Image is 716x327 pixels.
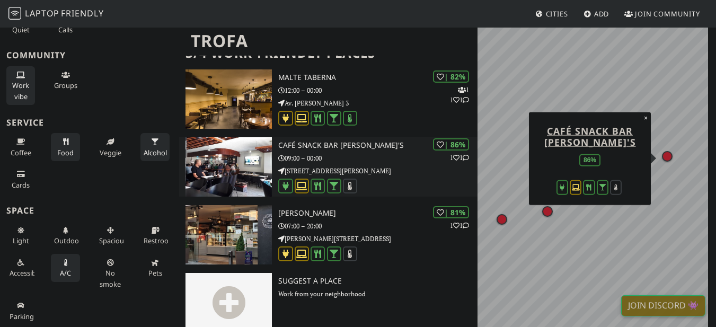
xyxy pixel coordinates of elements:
[497,214,511,229] div: Map marker
[148,268,162,278] span: Pet friendly
[641,112,651,123] button: Close popup
[278,153,477,163] p: 09:00 – 00:00
[6,165,35,193] button: Cards
[6,50,173,60] h3: Community
[179,205,478,264] a: Dona Inês | 81% 11 [PERSON_NAME] 07:00 – 20:00 [PERSON_NAME][STREET_ADDRESS]
[450,85,469,105] p: 1 1 1
[140,133,169,161] button: Alcohol
[278,85,477,95] p: 12:00 – 00:00
[544,124,635,148] a: Café Snack Bar [PERSON_NAME]'s
[635,9,700,19] span: Join Community
[278,73,477,82] h3: Malte Taberna
[144,148,167,157] span: Alcohol
[6,254,35,282] button: Accessible
[12,180,30,190] span: Credit cards
[450,153,469,163] p: 1 1
[185,137,272,197] img: Café Snack Bar Artur's
[433,138,469,151] div: | 86%
[54,81,77,90] span: Group tables
[51,222,79,250] button: Outdoor
[579,4,614,23] a: Add
[12,81,29,101] span: People working
[51,133,79,161] button: Food
[60,268,71,278] span: Air conditioned
[579,154,600,166] div: 86%
[278,289,477,299] p: Work from your neighborhood
[140,254,169,282] button: Pets
[11,148,31,157] span: Coffee
[54,236,82,245] span: Outdoor area
[99,236,127,245] span: Spacious
[144,236,175,245] span: Restroom
[542,206,557,221] div: Map marker
[182,26,475,56] h1: Trofa
[278,234,477,244] p: [PERSON_NAME][STREET_ADDRESS]
[96,222,125,250] button: Spacious
[594,9,609,19] span: Add
[6,222,35,250] button: Light
[6,133,35,161] button: Coffee
[61,7,103,19] span: Friendly
[140,222,169,250] button: Restroom
[546,9,568,19] span: Cities
[621,295,705,316] a: Join Discord 👾
[179,137,478,197] a: Café Snack Bar Artur's | 86% 11 Café Snack Bar [PERSON_NAME]'s 09:00 – 00:00 [STREET_ADDRESS][PER...
[179,69,478,129] a: Malte Taberna | 82% 111 Malte Taberna 12:00 – 00:00 Av. [PERSON_NAME] 3
[278,277,477,286] h3: Suggest a Place
[6,297,35,325] button: Parking
[278,221,477,231] p: 07:00 – 20:00
[10,312,34,321] span: Parking
[278,209,477,218] h3: [PERSON_NAME]
[51,66,79,94] button: Groups
[6,206,173,216] h3: Space
[433,70,469,83] div: | 82%
[51,254,79,282] button: A/C
[100,148,121,157] span: Veggie
[13,236,29,245] span: Natural light
[185,205,272,264] img: Dona Inês
[10,268,41,278] span: Accessible
[8,5,104,23] a: LaptopFriendly LaptopFriendly
[450,220,469,231] p: 1 1
[278,166,477,176] p: [STREET_ADDRESS][PERSON_NAME]
[278,98,477,108] p: Av. [PERSON_NAME] 3
[12,25,30,34] span: Quiet
[6,66,35,105] button: Work vibe
[25,7,59,19] span: Laptop
[8,7,21,20] img: LaptopFriendly
[531,4,572,23] a: Cities
[433,206,469,218] div: | 81%
[185,69,272,129] img: Malte Taberna
[96,254,125,293] button: No smoke
[278,141,477,150] h3: Café Snack Bar [PERSON_NAME]'s
[662,151,677,166] div: Map marker
[6,118,173,128] h3: Service
[620,4,704,23] a: Join Community
[100,268,121,288] span: Smoke free
[57,148,74,157] span: Food
[58,25,73,34] span: Video/audio calls
[96,133,125,161] button: Veggie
